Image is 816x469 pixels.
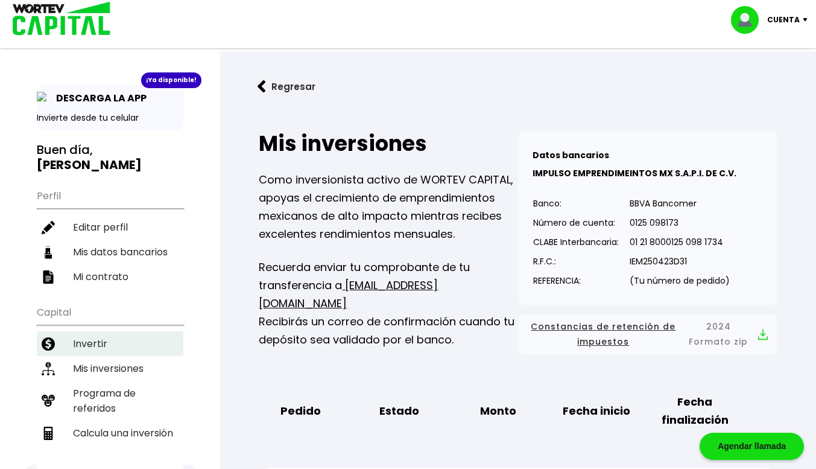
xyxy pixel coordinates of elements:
p: Como inversionista activo de WORTEV CAPITAL, apoyas el crecimiento de emprendimientos mexicanos d... [259,171,518,243]
p: REFERENCIA: [533,272,619,290]
p: Número de cuenta: [533,214,619,232]
button: Regresar [239,71,334,103]
p: Cuenta [767,11,800,29]
a: Mi contrato [37,264,183,289]
p: CLABE Interbancaria: [533,233,619,251]
div: ¡Ya disponible! [141,72,201,88]
ul: Perfil [37,182,183,289]
a: Mis inversiones [37,356,183,381]
img: icon-down [800,18,816,22]
img: invertir-icon.b3b967d7.svg [42,337,55,351]
b: Fecha finalización [654,393,737,429]
b: Datos bancarios [533,149,609,161]
p: Banco: [533,194,619,212]
p: IEM250423D31 [630,252,730,270]
img: recomiendanos-icon.9b8e9327.svg [42,394,55,407]
a: [EMAIL_ADDRESS][DOMAIN_NAME] [259,278,438,311]
p: Invierte desde tu celular [37,112,183,124]
a: flecha izquierdaRegresar [239,71,797,103]
img: datos-icon.10cf9172.svg [42,246,55,259]
b: Estado [379,402,419,420]
p: 01 21 8000125 098 1734 [630,233,730,251]
div: Agendar llamada [700,433,804,460]
h3: Buen día, [37,142,183,173]
span: Constancias de retención de impuestos [528,319,679,349]
img: flecha izquierda [258,80,266,93]
h2: Mis inversiones [259,132,518,156]
a: Mis datos bancarios [37,240,183,264]
a: Programa de referidos [37,381,183,421]
p: Recuerda enviar tu comprobante de tu transferencia a Recibirás un correo de confirmación cuando t... [259,258,518,349]
img: app-icon [37,92,50,105]
button: Constancias de retención de impuestos2024 Formato zip [528,319,768,349]
b: IMPULSO EMPRENDIMEINTOS MX S.A.P.I. DE C.V. [533,167,736,179]
p: R.F.C.: [533,252,619,270]
img: calculadora-icon.17d418c4.svg [42,427,55,440]
a: Editar perfil [37,215,183,240]
img: contrato-icon.f2db500c.svg [42,270,55,284]
a: Invertir [37,331,183,356]
img: editar-icon.952d3147.svg [42,221,55,234]
p: (Tu número de pedido) [630,272,730,290]
b: [PERSON_NAME] [37,156,142,173]
p: BBVA Bancomer [630,194,730,212]
img: inversiones-icon.6695dc30.svg [42,362,55,375]
b: Monto [480,402,516,420]
p: DESCARGA LA APP [50,91,147,106]
p: 0125 098173 [630,214,730,232]
b: Pedido [280,402,321,420]
a: Calcula una inversión [37,421,183,445]
b: Fecha inicio [563,402,630,420]
img: profile-image [731,6,767,34]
